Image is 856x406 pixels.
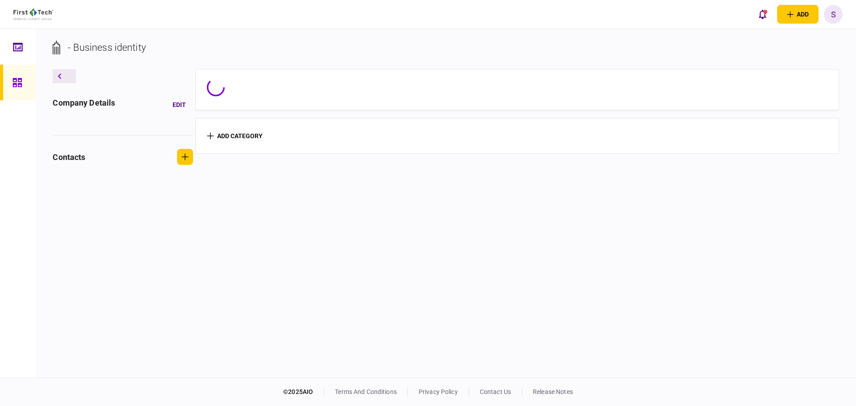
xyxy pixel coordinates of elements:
[68,40,146,55] div: - Business identity
[283,387,324,397] div: © 2025 AIO
[53,97,115,113] div: company details
[53,151,85,163] div: contacts
[480,388,511,395] a: contact us
[419,388,458,395] a: privacy policy
[207,132,263,139] button: add category
[13,8,53,20] img: client company logo
[335,388,397,395] a: terms and conditions
[533,388,573,395] a: release notes
[753,5,772,24] button: open notifications list
[165,97,193,113] button: Edit
[777,5,819,24] button: open adding identity options
[824,5,843,24] button: S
